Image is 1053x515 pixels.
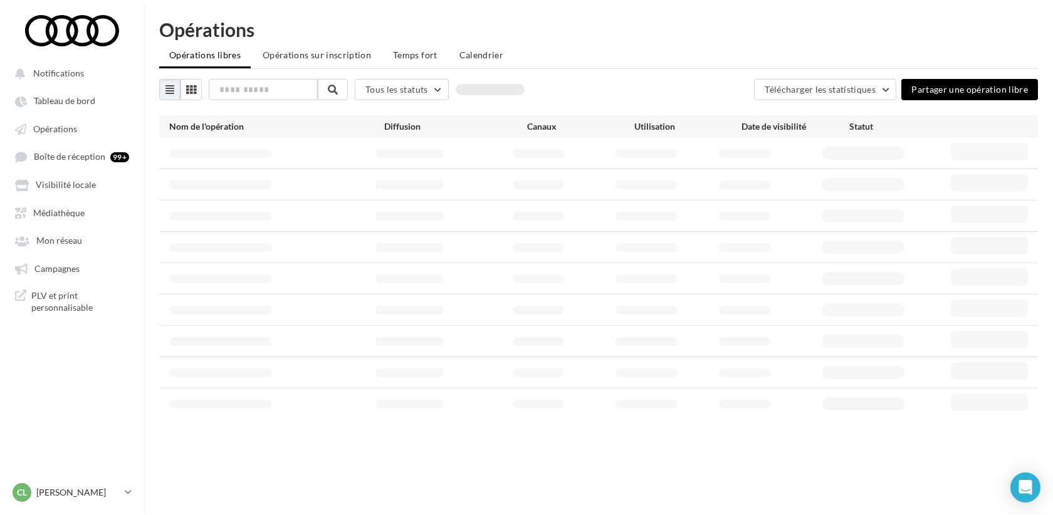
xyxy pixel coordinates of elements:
[901,79,1038,100] button: Partager une opération libre
[34,263,80,274] span: Campagnes
[8,284,137,319] a: PLV et print personnalisable
[33,68,84,78] span: Notifications
[8,117,137,140] a: Opérations
[765,84,876,95] span: Télécharger les statistiques
[1010,472,1040,502] div: Open Intercom Messenger
[33,123,77,134] span: Opérations
[8,229,137,251] a: Mon réseau
[110,152,129,162] div: 99+
[36,236,82,246] span: Mon réseau
[31,289,129,314] span: PLV et print personnalisable
[754,79,896,100] button: Télécharger les statistiques
[169,120,384,133] div: Nom de l'opération
[634,120,741,133] div: Utilisation
[8,89,137,112] a: Tableau de bord
[10,481,134,504] a: Cl [PERSON_NAME]
[365,84,428,95] span: Tous les statuts
[36,486,120,499] p: [PERSON_NAME]
[849,120,956,133] div: Statut
[8,145,137,168] a: Boîte de réception 99+
[36,180,96,190] span: Visibilité locale
[159,20,1038,39] div: Opérations
[17,486,27,499] span: Cl
[459,49,504,60] span: Calendrier
[355,79,449,100] button: Tous les statuts
[33,207,85,218] span: Médiathèque
[34,152,105,162] span: Boîte de réception
[393,49,437,60] span: Temps fort
[8,61,132,84] button: Notifications
[34,96,95,107] span: Tableau de bord
[263,49,371,60] span: Opérations sur inscription
[741,120,849,133] div: Date de visibilité
[8,257,137,279] a: Campagnes
[384,120,527,133] div: Diffusion
[527,120,634,133] div: Canaux
[8,173,137,195] a: Visibilité locale
[8,201,137,224] a: Médiathèque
